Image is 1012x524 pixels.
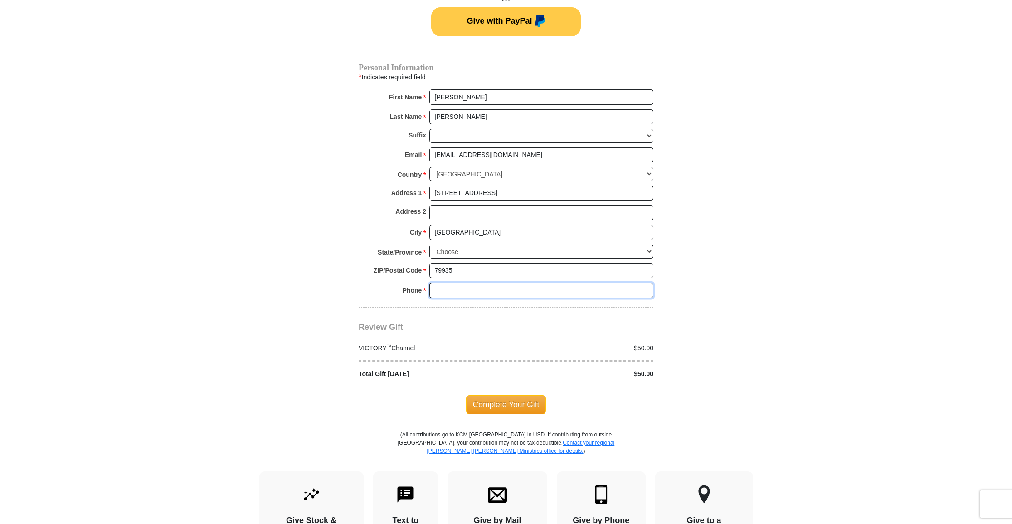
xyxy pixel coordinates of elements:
[409,129,426,142] strong: Suffix
[359,64,653,71] h4: Personal Information
[467,16,532,25] span: Give with PayPal
[466,395,546,414] span: Complete Your Gift
[387,343,392,349] sup: ™
[398,168,422,181] strong: Country
[506,343,658,353] div: $50.00
[396,485,415,504] img: text-to-give.svg
[395,205,426,218] strong: Address 2
[390,110,422,123] strong: Last Name
[403,284,422,297] strong: Phone
[405,148,422,161] strong: Email
[374,264,422,277] strong: ZIP/Postal Code
[391,186,422,199] strong: Address 1
[532,15,545,29] img: paypal
[378,246,422,259] strong: State/Province
[359,71,653,83] div: Indicates required field
[354,369,506,379] div: Total Gift [DATE]
[431,7,581,36] button: Give with PayPal
[506,369,658,379] div: $50.00
[410,226,422,239] strong: City
[359,323,403,332] span: Review Gift
[302,485,321,504] img: give-by-stock.svg
[698,485,710,504] img: other-region
[592,485,611,504] img: mobile.svg
[488,485,507,504] img: envelope.svg
[397,431,615,471] p: (All contributions go to KCM [GEOGRAPHIC_DATA] in USD. If contributing from outside [GEOGRAPHIC_D...
[354,343,506,353] div: VICTORY Channel
[389,91,422,103] strong: First Name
